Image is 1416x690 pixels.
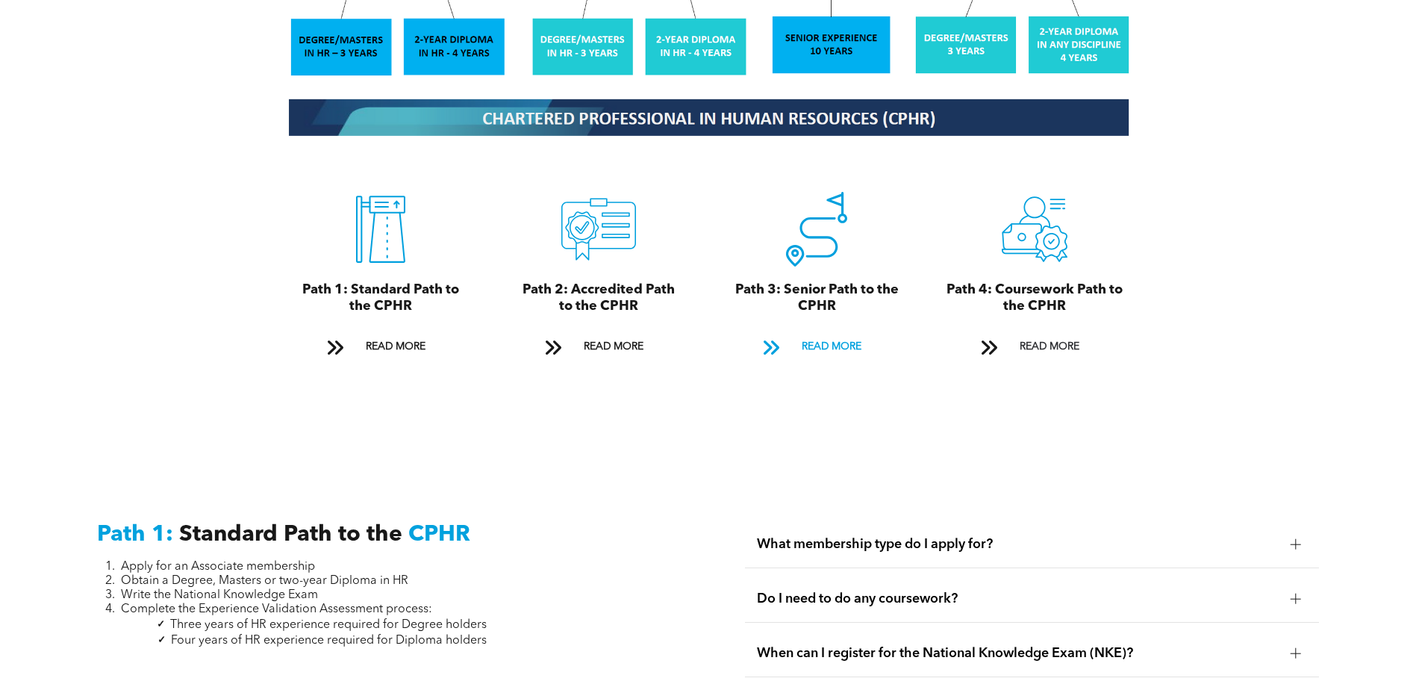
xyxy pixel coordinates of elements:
span: CPHR [408,523,470,546]
span: Three years of HR experience required for Degree holders [170,619,487,631]
a: READ MORE [316,333,445,361]
span: Write the National Knowledge Exam [121,589,318,601]
span: Path 4: Coursework Path to the CPHR [946,283,1123,313]
span: Apply for an Associate membership [121,561,315,573]
span: Path 1: [97,523,173,546]
a: READ MORE [970,333,1099,361]
span: READ MORE [796,333,867,361]
a: READ MORE [534,333,663,361]
span: Obtain a Degree, Masters or two-year Diploma in HR [121,575,408,587]
span: Four years of HR experience required for Diploma holders [171,635,487,647]
span: Path 1: Standard Path to the CPHR [302,283,459,313]
span: READ MORE [1014,333,1085,361]
span: Path 3: Senior Path to the CPHR [735,283,899,313]
span: Standard Path to the [179,523,402,546]
span: Complete the Experience Validation Assessment process: [121,603,432,615]
span: READ MORE [361,333,431,361]
a: READ MORE [752,333,881,361]
span: When can I register for the National Knowledge Exam (NKE)? [757,645,1279,662]
span: What membership type do I apply for? [757,536,1279,553]
span: Path 2: Accredited Path to the CPHR [523,283,675,313]
span: READ MORE [578,333,649,361]
span: Do I need to do any coursework? [757,591,1279,607]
